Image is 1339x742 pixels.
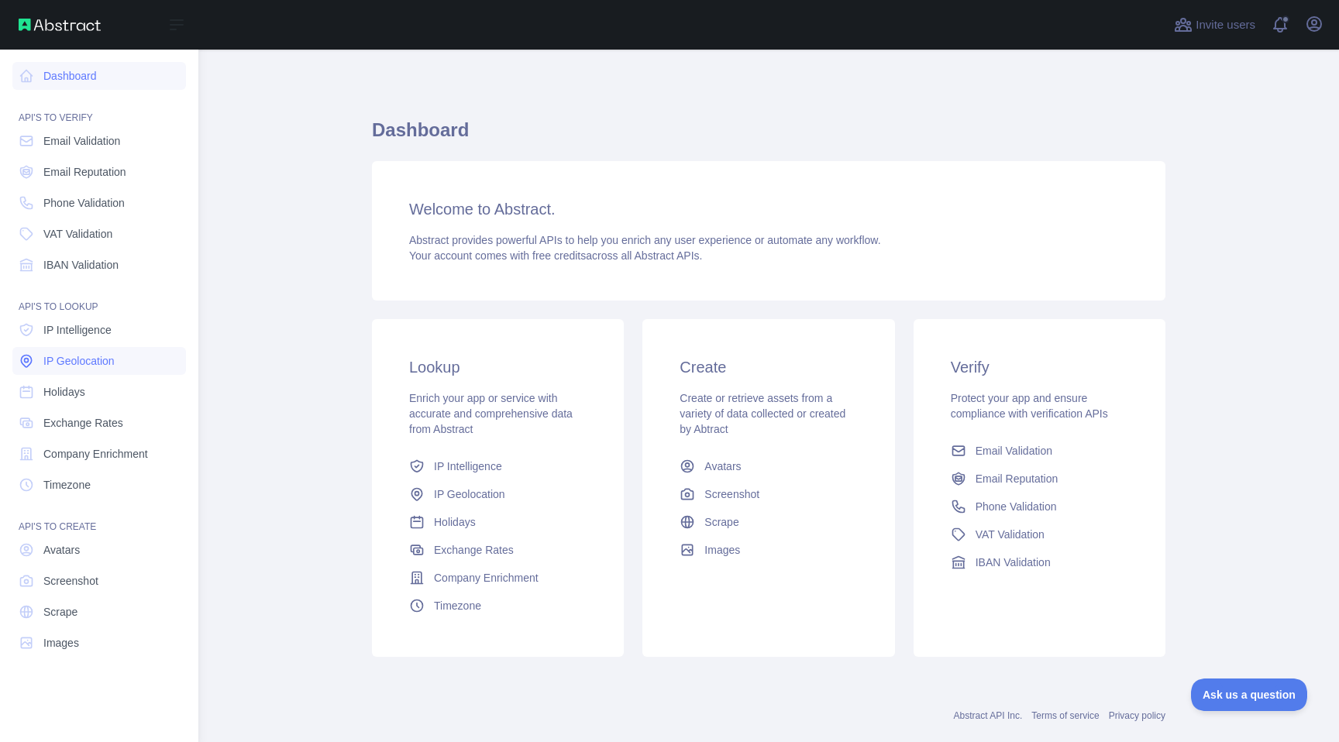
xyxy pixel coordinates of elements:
[704,486,759,502] span: Screenshot
[434,486,505,502] span: IP Geolocation
[945,437,1134,465] a: Email Validation
[409,356,587,378] h3: Lookup
[43,257,119,273] span: IBAN Validation
[434,514,476,530] span: Holidays
[951,392,1108,420] span: Protect your app and ensure compliance with verification APIs
[43,133,120,149] span: Email Validation
[409,198,1128,220] h3: Welcome to Abstract.
[12,93,186,124] div: API'S TO VERIFY
[12,251,186,279] a: IBAN Validation
[976,471,1058,486] span: Email Reputation
[434,542,514,558] span: Exchange Rates
[434,598,481,613] span: Timezone
[43,635,79,651] span: Images
[12,409,186,437] a: Exchange Rates
[43,604,77,620] span: Scrape
[1171,12,1258,37] button: Invite users
[1196,16,1255,34] span: Invite users
[704,459,741,474] span: Avatars
[12,158,186,186] a: Email Reputation
[12,378,186,406] a: Holidays
[704,542,740,558] span: Images
[12,502,186,533] div: API'S TO CREATE
[1109,710,1165,721] a: Privacy policy
[945,520,1134,548] a: VAT Validation
[12,536,186,564] a: Avatars
[12,62,186,90] a: Dashboard
[403,536,593,564] a: Exchange Rates
[403,480,593,508] a: IP Geolocation
[43,322,112,338] span: IP Intelligence
[945,548,1134,576] a: IBAN Validation
[12,282,186,313] div: API'S TO LOOKUP
[12,189,186,217] a: Phone Validation
[409,234,881,246] span: Abstract provides powerful APIs to help you enrich any user experience or automate any workflow.
[704,514,738,530] span: Scrape
[409,249,702,262] span: Your account comes with across all Abstract APIs.
[12,471,186,499] a: Timezone
[43,164,126,180] span: Email Reputation
[43,573,98,589] span: Screenshot
[951,356,1128,378] h3: Verify
[403,564,593,592] a: Company Enrichment
[43,477,91,493] span: Timezone
[409,392,573,435] span: Enrich your app or service with accurate and comprehensive data from Abstract
[976,443,1052,459] span: Email Validation
[12,440,186,468] a: Company Enrichment
[954,710,1023,721] a: Abstract API Inc.
[403,452,593,480] a: IP Intelligence
[434,570,539,586] span: Company Enrichment
[1031,710,1099,721] a: Terms of service
[12,629,186,657] a: Images
[12,127,186,155] a: Email Validation
[12,347,186,375] a: IP Geolocation
[680,392,845,435] span: Create or retrieve assets from a variety of data collected or created by Abtract
[43,195,125,211] span: Phone Validation
[673,480,863,508] a: Screenshot
[434,459,502,474] span: IP Intelligence
[673,508,863,536] a: Scrape
[680,356,857,378] h3: Create
[673,452,863,480] a: Avatars
[43,226,112,242] span: VAT Validation
[532,249,586,262] span: free credits
[12,567,186,595] a: Screenshot
[12,220,186,248] a: VAT Validation
[976,555,1051,570] span: IBAN Validation
[673,536,863,564] a: Images
[945,465,1134,493] a: Email Reputation
[43,353,115,369] span: IP Geolocation
[43,384,85,400] span: Holidays
[945,493,1134,520] a: Phone Validation
[43,542,80,558] span: Avatars
[19,19,101,31] img: Abstract API
[403,592,593,620] a: Timezone
[976,499,1057,514] span: Phone Validation
[1191,678,1308,711] iframe: Toggle Customer Support
[43,446,148,462] span: Company Enrichment
[403,508,593,536] a: Holidays
[372,118,1165,155] h1: Dashboard
[976,527,1045,542] span: VAT Validation
[12,598,186,626] a: Scrape
[43,415,123,431] span: Exchange Rates
[12,316,186,344] a: IP Intelligence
